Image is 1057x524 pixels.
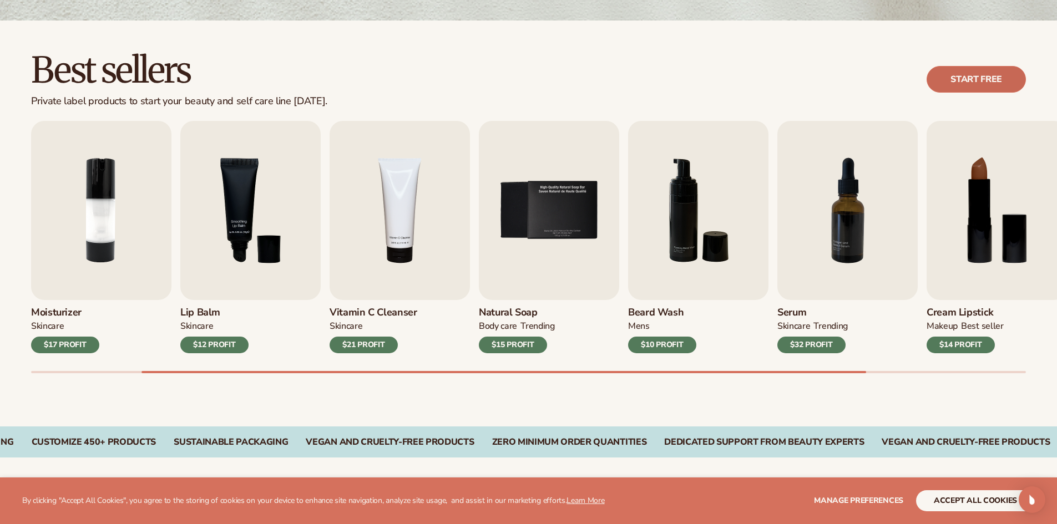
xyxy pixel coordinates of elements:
h3: Vitamin C Cleanser [330,307,417,319]
div: $32 PROFIT [777,337,846,353]
a: Learn More [567,495,604,506]
div: $17 PROFIT [31,337,99,353]
div: VEGAN AND CRUELTY-FREE PRODUCTS [306,437,474,447]
h3: Beard Wash [628,307,696,319]
div: Private label products to start your beauty and self care line [DATE]. [31,95,327,108]
p: By clicking "Accept All Cookies", you agree to the storing of cookies on your device to enhance s... [22,496,605,506]
div: mens [628,320,650,332]
div: BEST SELLER [961,320,1004,332]
div: SKINCARE [180,320,213,332]
div: $12 PROFIT [180,337,249,353]
h2: Best sellers [31,52,327,89]
div: SKINCARE [31,320,64,332]
button: Manage preferences [814,490,903,511]
a: 2 / 9 [31,121,171,353]
a: 5 / 9 [479,121,619,353]
a: 6 / 9 [628,121,768,353]
h3: Natural Soap [479,307,555,319]
h3: Moisturizer [31,307,99,319]
a: 3 / 9 [180,121,321,353]
button: accept all cookies [916,490,1035,511]
h3: Cream Lipstick [927,307,1004,319]
div: SKINCARE [777,320,810,332]
h3: Serum [777,307,848,319]
div: Vegan and Cruelty-Free Products [882,437,1050,447]
div: MAKEUP [927,320,958,332]
div: $21 PROFIT [330,337,398,353]
div: BODY Care [479,320,517,332]
div: Skincare [330,320,362,332]
div: CUSTOMIZE 450+ PRODUCTS [32,437,156,447]
div: $14 PROFIT [927,337,995,353]
div: Open Intercom Messenger [1019,486,1045,513]
div: SUSTAINABLE PACKAGING [174,437,288,447]
div: $15 PROFIT [479,337,547,353]
div: ZERO MINIMUM ORDER QUANTITIES [492,437,647,447]
div: TRENDING [813,320,847,332]
div: DEDICATED SUPPORT FROM BEAUTY EXPERTS [664,437,864,447]
div: $10 PROFIT [628,337,696,353]
a: 4 / 9 [330,121,470,353]
span: Manage preferences [814,495,903,506]
a: 7 / 9 [777,121,918,353]
div: TRENDING [520,320,554,332]
a: Start free [927,66,1026,93]
h3: Lip Balm [180,307,249,319]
